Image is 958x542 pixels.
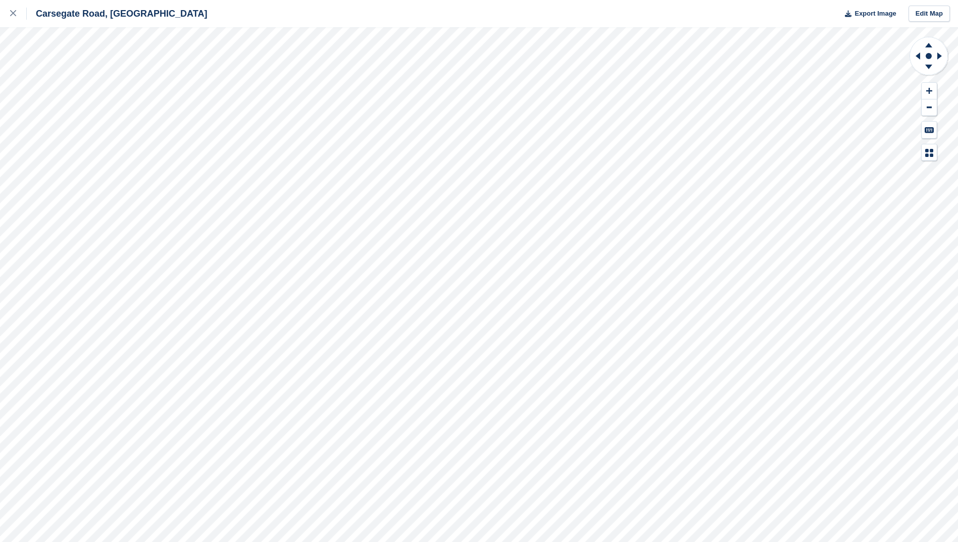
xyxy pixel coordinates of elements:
div: Carsegate Road, [GEOGRAPHIC_DATA] [27,8,207,20]
button: Zoom In [922,83,937,99]
button: Zoom Out [922,99,937,116]
a: Edit Map [909,6,950,22]
button: Keyboard Shortcuts [922,122,937,138]
button: Export Image [839,6,896,22]
button: Map Legend [922,144,937,161]
span: Export Image [854,9,896,19]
